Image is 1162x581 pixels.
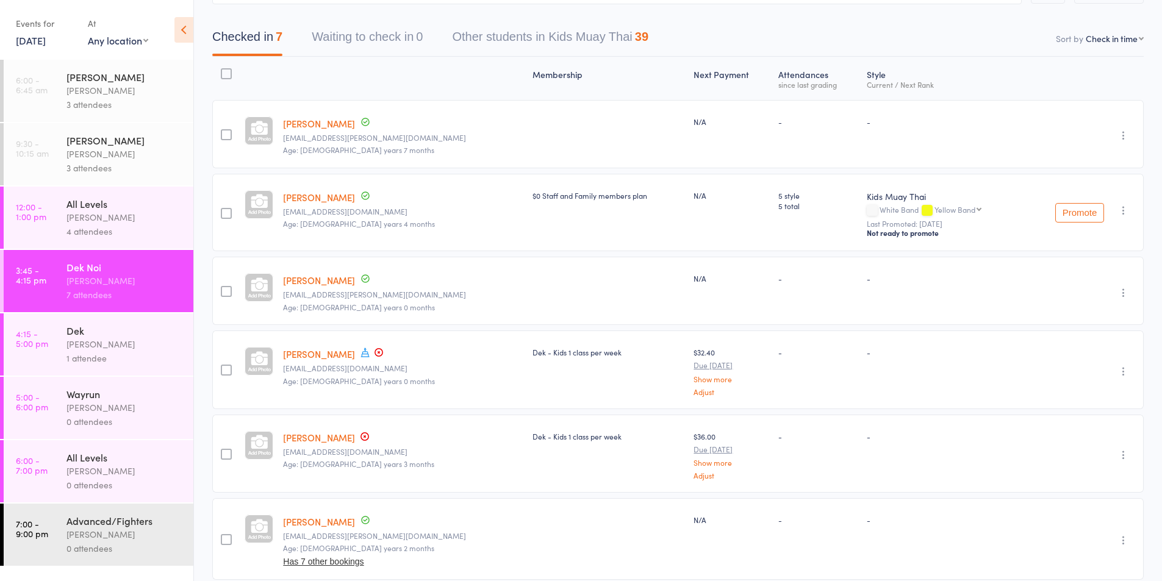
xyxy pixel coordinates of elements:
[283,302,435,312] span: Age: [DEMOGRAPHIC_DATA] years 0 months
[16,392,48,412] time: 5:00 - 6:00 pm
[4,504,193,566] a: 7:00 -9:00 pmAdvanced/Fighters[PERSON_NAME]0 attendees
[867,515,1018,525] div: -
[66,147,183,161] div: [PERSON_NAME]
[212,24,282,56] button: Checked in7
[867,190,1018,202] div: Kids Muay Thai
[867,273,1018,283] div: -
[16,519,48,538] time: 7:00 - 9:00 pm
[283,117,355,130] a: [PERSON_NAME]
[88,13,148,34] div: At
[312,24,423,56] button: Waiting to check in0
[1086,32,1138,45] div: Check in time
[778,515,857,525] div: -
[66,210,183,224] div: [PERSON_NAME]
[778,273,857,283] div: -
[694,347,769,395] div: $32.40
[934,205,975,213] div: Yellow Band
[528,62,689,94] div: Membership
[66,451,183,464] div: All Levels
[867,431,1018,441] div: -
[66,351,183,365] div: 1 attendee
[283,348,355,360] a: [PERSON_NAME]
[635,30,648,43] div: 39
[694,445,769,454] small: Due [DATE]
[283,515,355,528] a: [PERSON_NAME]
[276,30,282,43] div: 7
[862,62,1023,94] div: Style
[283,543,434,553] span: Age: [DEMOGRAPHIC_DATA] years 2 months
[694,375,769,383] a: Show more
[4,123,193,185] a: 9:30 -10:15 am[PERSON_NAME][PERSON_NAME]3 attendees
[867,116,1018,127] div: -
[66,84,183,98] div: [PERSON_NAME]
[66,98,183,112] div: 3 attendees
[283,274,355,287] a: [PERSON_NAME]
[689,62,773,94] div: Next Payment
[533,190,684,201] div: $0 Staff and Family members plan
[778,201,857,211] span: 5 total
[778,347,857,357] div: -
[867,228,1018,238] div: Not ready to promote
[66,224,183,238] div: 4 attendees
[283,557,364,566] button: Has 7 other bookings
[66,387,183,401] div: Wayrun
[283,431,355,444] a: [PERSON_NAME]
[4,313,193,376] a: 4:15 -5:00 pmDek[PERSON_NAME]1 attendee
[694,431,769,479] div: $36.00
[533,431,684,441] div: Dek - Kids 1 class per week
[694,190,769,201] div: N/A
[66,70,183,84] div: [PERSON_NAME]
[66,514,183,527] div: Advanced/Fighters
[16,75,48,94] time: 6:00 - 6:45 am
[778,431,857,441] div: -
[778,80,857,88] div: since last grading
[66,288,183,302] div: 7 attendees
[16,34,46,47] a: [DATE]
[66,541,183,555] div: 0 attendees
[1056,32,1083,45] label: Sort by
[16,202,46,221] time: 12:00 - 1:00 pm
[867,80,1018,88] div: Current / Next Rank
[4,377,193,439] a: 5:00 -6:00 pmWayrun[PERSON_NAME]0 attendees
[66,415,183,429] div: 0 attendees
[66,161,183,175] div: 3 attendees
[283,447,523,456] small: wannisa_kae@hotmail.com
[66,260,183,274] div: Dek Noi
[416,30,423,43] div: 0
[66,401,183,415] div: [PERSON_NAME]
[4,60,193,122] a: 6:00 -6:45 am[PERSON_NAME][PERSON_NAME]3 attendees
[4,187,193,249] a: 12:00 -1:00 pmAll Levels[PERSON_NAME]4 attendees
[694,361,769,369] small: Due [DATE]
[16,138,49,158] time: 9:30 - 10:15 am
[452,24,648,56] button: Other students in Kids Muay Thai39
[867,219,1018,228] small: Last Promoted: [DATE]
[16,329,48,348] time: 4:15 - 5:00 pm
[867,347,1018,357] div: -
[283,134,523,142] small: Sharayah.berecz@hotmail.com
[778,190,857,201] span: 5 style
[283,218,435,229] span: Age: [DEMOGRAPHIC_DATA] years 4 months
[283,532,523,540] small: trac.maas@gmail.com
[1055,203,1104,223] button: Promote
[694,273,769,283] div: N/A
[66,478,183,492] div: 0 attendees
[66,134,183,147] div: [PERSON_NAME]
[283,144,434,155] span: Age: [DEMOGRAPHIC_DATA] years 7 months
[694,116,769,127] div: N/A
[694,388,769,396] a: Adjust
[16,13,76,34] div: Events for
[694,471,769,479] a: Adjust
[4,250,193,312] a: 3:45 -4:15 pmDek Noi[PERSON_NAME]7 attendees
[66,527,183,541] div: [PERSON_NAME]
[4,440,193,502] a: 6:00 -7:00 pmAll Levels[PERSON_NAME]0 attendees
[283,191,355,204] a: [PERSON_NAME]
[66,464,183,478] div: [PERSON_NAME]
[88,34,148,47] div: Any location
[66,274,183,288] div: [PERSON_NAME]
[773,62,862,94] div: Atten­dances
[694,458,769,466] a: Show more
[283,207,523,216] small: trpuglia@gmail.com
[694,515,769,525] div: N/A
[283,376,435,386] span: Age: [DEMOGRAPHIC_DATA] years 0 months
[66,197,183,210] div: All Levels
